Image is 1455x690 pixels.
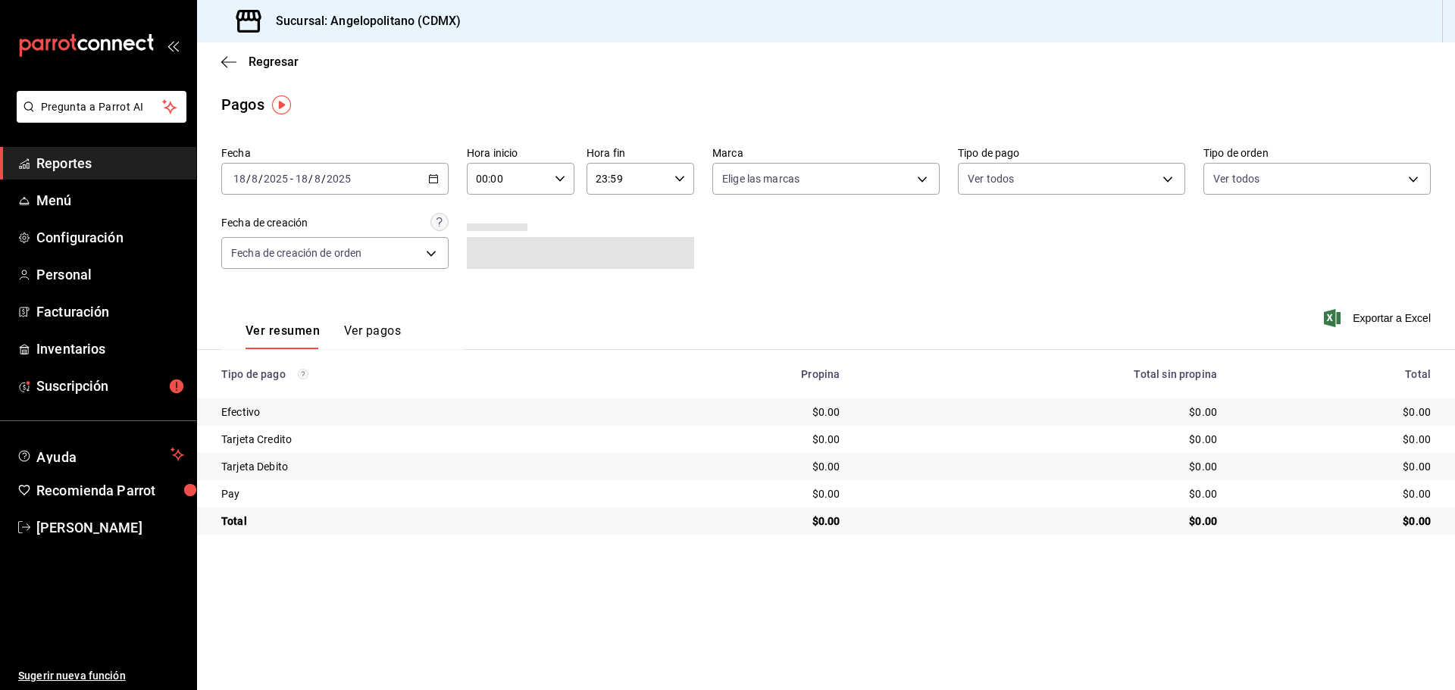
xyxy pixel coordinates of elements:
[258,173,263,185] span: /
[1327,309,1431,327] button: Exportar a Excel
[36,517,184,538] span: [PERSON_NAME]
[1241,514,1431,529] div: $0.00
[36,301,184,322] span: Facturación
[221,432,618,447] div: Tarjeta Credito
[314,173,321,185] input: --
[263,173,289,185] input: ----
[17,91,186,123] button: Pregunta a Parrot AI
[221,55,299,69] button: Regresar
[326,173,352,185] input: ----
[643,459,840,474] div: $0.00
[36,190,184,211] span: Menú
[864,459,1217,474] div: $0.00
[290,173,293,185] span: -
[643,404,840,420] div: $0.00
[221,514,618,529] div: Total
[1213,171,1259,186] span: Ver todos
[968,171,1014,186] span: Ver todos
[864,486,1217,501] div: $0.00
[308,173,313,185] span: /
[643,368,840,380] div: Propina
[1241,432,1431,447] div: $0.00
[41,99,163,115] span: Pregunta a Parrot AI
[36,339,184,359] span: Inventarios
[864,514,1217,529] div: $0.00
[643,486,840,501] div: $0.00
[251,173,258,185] input: --
[36,376,184,396] span: Suscripción
[1241,368,1431,380] div: Total
[298,369,308,379] svg: Los pagos realizados con Pay y otras terminales son montos brutos.
[587,148,694,158] label: Hora fin
[712,148,940,158] label: Marca
[36,445,164,464] span: Ayuda
[36,227,184,248] span: Configuración
[167,39,179,52] button: open_drawer_menu
[643,514,840,529] div: $0.00
[221,459,618,474] div: Tarjeta Debito
[221,93,264,116] div: Pagos
[864,404,1217,420] div: $0.00
[264,12,461,30] h3: Sucursal: Angelopolitano (CDMX)
[36,153,184,173] span: Reportes
[221,404,618,420] div: Efectivo
[233,173,246,185] input: --
[1241,486,1431,501] div: $0.00
[221,215,308,231] div: Fecha de creación
[722,171,799,186] span: Elige las marcas
[246,323,401,349] div: navigation tabs
[321,173,326,185] span: /
[36,264,184,285] span: Personal
[221,486,618,501] div: Pay
[221,368,618,380] div: Tipo de pago
[36,480,184,501] span: Recomienda Parrot
[221,148,449,158] label: Fecha
[1241,459,1431,474] div: $0.00
[1241,404,1431,420] div: $0.00
[272,95,291,114] img: Tooltip marker
[864,368,1217,380] div: Total sin propina
[231,245,361,261] span: Fecha de creación de orden
[1203,148,1431,158] label: Tipo de orden
[295,173,308,185] input: --
[246,323,320,349] button: Ver resumen
[11,110,186,126] a: Pregunta a Parrot AI
[246,173,251,185] span: /
[643,432,840,447] div: $0.00
[864,432,1217,447] div: $0.00
[958,148,1185,158] label: Tipo de pago
[249,55,299,69] span: Regresar
[18,668,184,684] span: Sugerir nueva función
[344,323,401,349] button: Ver pagos
[467,148,574,158] label: Hora inicio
